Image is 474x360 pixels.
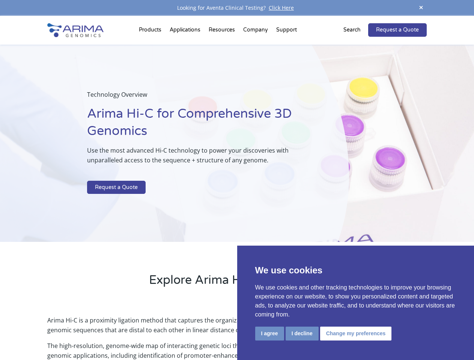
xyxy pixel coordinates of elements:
a: Request a Quote [87,181,146,194]
h1: Arima Hi-C for Comprehensive 3D Genomics [87,105,311,145]
p: Use the most advanced Hi-C technology to power your discoveries with unparalleled access to the s... [87,145,311,171]
p: Technology Overview [87,90,311,105]
div: Looking for Aventa Clinical Testing? [47,3,426,13]
p: We use cookies [255,264,456,277]
h2: Explore Arima Hi-C Technology [47,272,426,294]
button: I decline [286,327,319,340]
button: Change my preferences [320,327,392,340]
p: We use cookies and other tracking technologies to improve your browsing experience on our website... [255,283,456,319]
button: I agree [255,327,284,340]
a: Request a Quote [368,23,427,37]
img: Arima-Genomics-logo [47,23,104,37]
p: Search [343,25,361,35]
a: Click Here [266,4,297,11]
p: Arima Hi-C is a proximity ligation method that captures the organizational structure of chromatin... [47,315,426,341]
